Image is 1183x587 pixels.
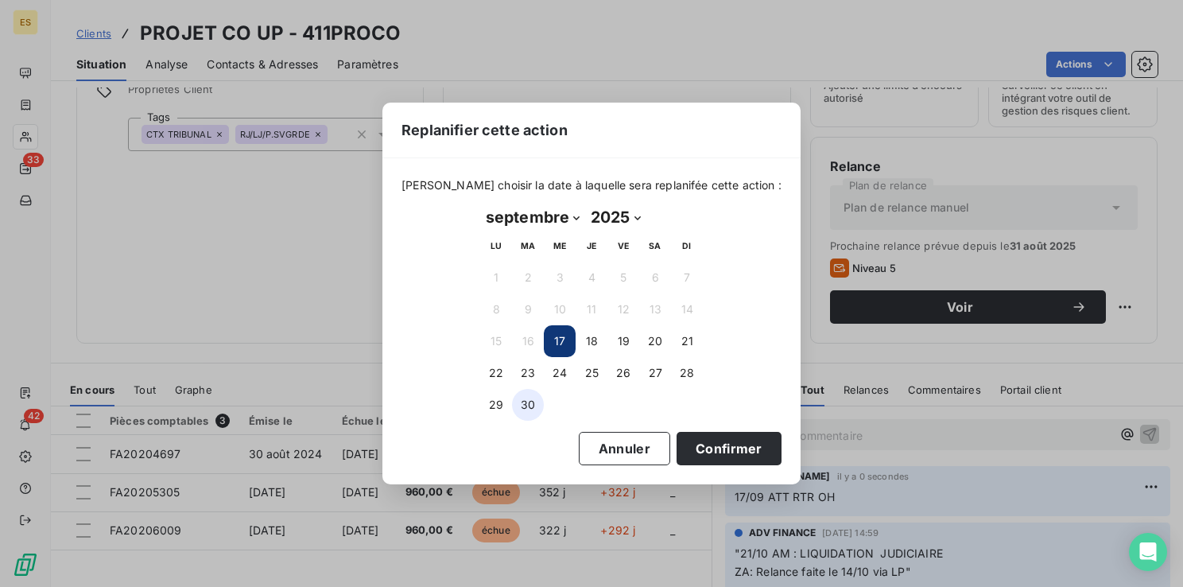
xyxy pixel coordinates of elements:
button: 24 [544,357,576,389]
div: Open Intercom Messenger [1129,533,1167,571]
button: 20 [639,325,671,357]
th: lundi [480,230,512,262]
button: 3 [544,262,576,293]
th: jeudi [576,230,607,262]
button: 21 [671,325,703,357]
button: 18 [576,325,607,357]
button: 4 [576,262,607,293]
span: [PERSON_NAME] choisir la date à laquelle sera replanifée cette action : [401,177,782,193]
button: 25 [576,357,607,389]
button: 1 [480,262,512,293]
button: 11 [576,293,607,325]
th: mercredi [544,230,576,262]
th: samedi [639,230,671,262]
button: 9 [512,293,544,325]
button: 13 [639,293,671,325]
button: 22 [480,357,512,389]
button: 12 [607,293,639,325]
button: 23 [512,357,544,389]
button: 5 [607,262,639,293]
th: vendredi [607,230,639,262]
button: Annuler [579,432,670,465]
button: 29 [480,389,512,421]
button: 10 [544,293,576,325]
button: 2 [512,262,544,293]
button: 19 [607,325,639,357]
button: 16 [512,325,544,357]
button: 6 [639,262,671,293]
button: 27 [639,357,671,389]
th: dimanche [671,230,703,262]
button: 30 [512,389,544,421]
button: 17 [544,325,576,357]
th: mardi [512,230,544,262]
button: 28 [671,357,703,389]
button: 14 [671,293,703,325]
button: 7 [671,262,703,293]
span: Replanifier cette action [401,119,568,141]
button: 26 [607,357,639,389]
button: Confirmer [677,432,782,465]
button: 8 [480,293,512,325]
button: 15 [480,325,512,357]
